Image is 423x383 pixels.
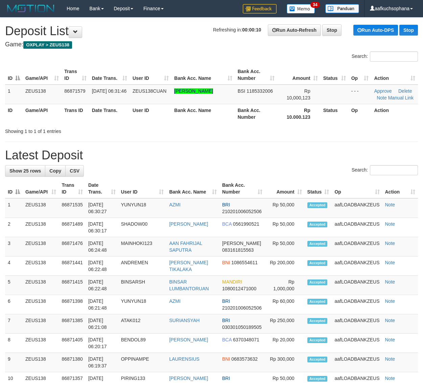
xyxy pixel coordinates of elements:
[169,337,208,342] a: [PERSON_NAME]
[5,295,23,314] td: 6
[374,88,392,94] a: Approve
[169,241,202,253] a: AAN FAHRIJAL SAPUTRA
[171,65,235,85] th: Bank Acc. Name: activate to sort column ascending
[222,241,261,246] span: [PERSON_NAME]
[349,85,372,104] td: - - -
[5,3,56,14] img: MOTION_logo.png
[399,25,418,36] a: Stop
[371,104,418,123] th: Action
[349,104,372,123] th: Op
[5,353,23,372] td: 9
[133,88,166,94] span: ZEUS138CUAN
[45,165,66,177] a: Copy
[307,241,328,247] span: Accepted
[23,237,59,256] td: ZEUS138
[5,179,23,198] th: ID: activate to sort column descending
[5,149,418,162] h1: Latest Deposit
[385,241,395,246] a: Note
[5,125,171,135] div: Showing 1 to 1 of 1 entries
[222,298,230,304] span: BRI
[307,357,328,362] span: Accepted
[265,179,305,198] th: Amount: activate to sort column ascending
[5,24,418,38] h1: Deposit List
[332,237,382,256] td: aafLOADBANKZEUS
[169,202,180,207] a: AZMI
[322,24,342,36] a: Stop
[385,337,395,342] a: Note
[332,353,382,372] td: aafLOADBANKZEUS
[166,179,219,198] th: Bank Acc. Name: activate to sort column ascending
[265,295,305,314] td: Rp 60,000
[287,4,315,14] img: Button%20Memo.svg
[371,65,418,85] th: Action: activate to sort column ascending
[332,295,382,314] td: aafLOADBANKZEUS
[5,104,23,123] th: ID
[23,104,62,123] th: Game/API
[5,218,23,237] td: 2
[332,314,382,334] td: aafLOADBANKZEUS
[385,376,395,381] a: Note
[332,179,382,198] th: Op: activate to sort column ascending
[265,314,305,334] td: Rp 250,000
[23,314,59,334] td: ZEUS138
[385,356,395,362] a: Note
[222,209,262,214] span: Copy 210201006052506 to clipboard
[23,218,59,237] td: ZEUS138
[86,276,118,295] td: [DATE] 06:22:48
[118,295,167,314] td: YUNYUN18
[265,334,305,353] td: Rp 20,000
[222,221,232,227] span: BCA
[307,202,328,208] span: Accepted
[268,24,321,36] a: Run Auto-Refresh
[235,65,277,85] th: Bank Acc. Number: activate to sort column ascending
[307,299,328,305] span: Accepted
[59,179,85,198] th: Trans ID: activate to sort column ascending
[59,237,85,256] td: 86871476
[118,198,167,218] td: YUNYUN18
[307,279,328,285] span: Accepted
[222,279,242,285] span: MANDIRI
[86,179,118,198] th: Date Trans.: activate to sort column ascending
[222,324,262,330] span: Copy 030301050189505 to clipboard
[235,104,277,123] th: Bank Acc. Number
[5,334,23,353] td: 8
[222,260,230,265] span: BNI
[385,260,395,265] a: Note
[174,88,213,94] a: [PERSON_NAME]
[5,198,23,218] td: 1
[86,256,118,276] td: [DATE] 06:22:48
[287,88,310,100] span: Rp 10,000,123
[277,65,321,85] th: Amount: activate to sort column ascending
[305,179,332,198] th: Status: activate to sort column ascending
[65,165,84,177] a: CSV
[385,298,395,304] a: Note
[118,276,167,295] td: BINSARSH
[59,295,85,314] td: 86871398
[222,247,254,253] span: Copy 083161815563 to clipboard
[169,356,199,362] a: LAURENSIUS
[5,165,45,177] a: Show 25 rows
[86,218,118,237] td: [DATE] 06:30:17
[307,318,328,324] span: Accepted
[398,88,412,94] a: Delete
[332,334,382,353] td: aafLOADBANKZEUS
[118,237,167,256] td: MAINHOKI123
[23,41,72,49] span: OXPLAY > ZEUS138
[23,198,59,218] td: ZEUS138
[310,2,320,8] span: 34
[265,218,305,237] td: Rp 50,000
[59,276,85,295] td: 86871415
[59,256,85,276] td: 86871441
[59,334,85,353] td: 86871405
[265,237,305,256] td: Rp 50,000
[86,295,118,314] td: [DATE] 06:21:48
[385,221,395,227] a: Note
[370,51,418,62] input: Search:
[118,179,167,198] th: User ID: activate to sort column ascending
[5,65,23,85] th: ID: activate to sort column descending
[243,4,277,14] img: Feedback.jpg
[222,337,232,342] span: BCA
[265,198,305,218] td: Rp 50,000
[118,334,167,353] td: BENDOL89
[370,165,418,175] input: Search:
